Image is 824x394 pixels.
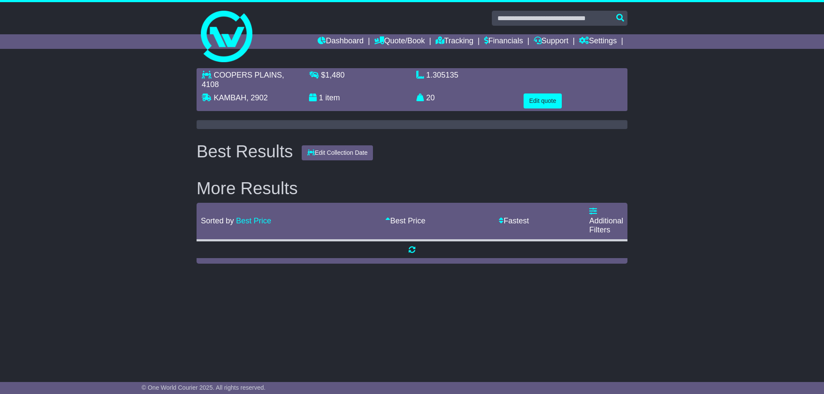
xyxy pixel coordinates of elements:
[426,71,458,79] span: 1.305135
[302,145,373,160] button: Edit Collection Date
[499,217,529,225] a: Fastest
[589,207,623,234] a: Additional Filters
[201,217,234,225] span: Sorted by
[236,217,271,225] a: Best Price
[385,217,425,225] a: Best Price
[214,71,282,79] span: COOPERS PLAINS
[318,34,364,49] a: Dashboard
[214,93,246,102] span: KAMBAH
[436,34,473,49] a: Tracking
[374,34,425,49] a: Quote/Book
[192,142,297,161] div: Best Results
[142,384,266,391] span: © One World Courier 2025. All rights reserved.
[319,93,323,102] span: 1
[321,71,345,79] span: $
[325,93,340,102] span: item
[325,71,345,79] span: 1,480
[246,93,268,102] span: , 2902
[484,34,523,49] a: Financials
[426,93,435,102] span: 20
[197,179,627,198] h2: More Results
[534,34,569,49] a: Support
[524,93,562,108] button: Edit quote
[579,34,617,49] a: Settings
[202,71,284,89] span: , 4108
